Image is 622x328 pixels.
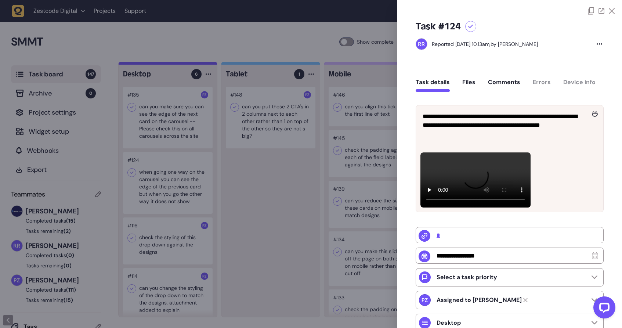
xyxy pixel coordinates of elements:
button: Files [462,79,475,92]
button: Comments [488,79,520,92]
p: Select a task priority [437,319,497,326]
img: Riki-leigh Robinson [416,39,427,50]
iframe: LiveChat chat widget [587,293,618,324]
div: by [PERSON_NAME] [432,40,538,48]
div: Reported [DATE] 10.13am, [432,41,491,47]
button: Task details [416,79,450,92]
h5: Task #124 [416,21,461,32]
